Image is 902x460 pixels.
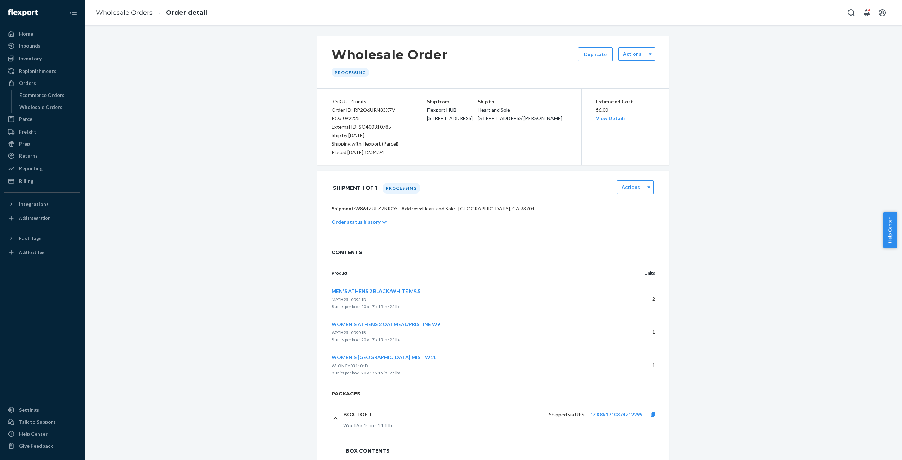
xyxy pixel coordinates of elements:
p: 2 [625,295,655,302]
p: Ship by [DATE] [332,131,399,140]
div: Placed [DATE] 12:34:24 [332,148,399,157]
span: CONTENTS [332,249,655,256]
div: External ID: SO400310785 [332,123,399,131]
button: Close Navigation [66,6,80,20]
a: Billing [4,176,80,187]
iframe: Opens a widget where you can chat to one of our agents [857,439,895,456]
p: Shipping with Flexport (Parcel) [332,140,399,148]
div: 3 SKUs · 4 units [332,97,399,106]
h1: Shipment 1 of 1 [333,180,377,195]
p: 1 [625,362,655,369]
div: Processing [383,183,420,194]
span: MATH25100951D [332,297,366,302]
p: Product [332,270,614,276]
p: 8 units per box · 20 x 17 x 15 in · 25 lbs [332,336,614,343]
p: Shipped via UPS [549,411,585,418]
div: Integrations [19,201,49,208]
p: 8 units per box · 20 x 17 x 15 in · 25 lbs [332,303,614,310]
div: Billing [19,178,33,185]
span: Heart and Sole [STREET_ADDRESS][PERSON_NAME] [478,107,562,121]
h2: Packages [317,390,669,403]
a: Freight [4,126,80,137]
div: Add Fast Tag [19,249,44,255]
p: Order status history [332,219,381,226]
a: Add Integration [4,213,80,224]
div: 26 x 16 x 10 in · 14.1 lb [343,422,663,429]
a: Wholesale Orders [96,9,153,17]
span: Address: [401,206,422,211]
p: Units [625,270,655,276]
span: WATH25100901B [332,330,366,335]
a: Settings [4,404,80,416]
div: Order ID: RP2Q6URN83X7V [332,106,399,114]
p: W864ZUEZ2KROY · Heart and Sole · [GEOGRAPHIC_DATA], CA 93704 [332,205,655,212]
img: Flexport logo [8,9,38,16]
button: Give Feedback [4,440,80,452]
div: Inventory [19,55,42,62]
div: Talk to Support [19,418,56,425]
h1: Box 1 of 1 [343,411,371,418]
button: WOMEN'S [GEOGRAPHIC_DATA] MIST W11 [332,354,436,361]
a: Prep [4,138,80,149]
button: Open account menu [875,6,889,20]
a: Reporting [4,163,80,174]
p: 1 [625,329,655,336]
div: Prep [19,140,30,147]
a: Inventory [4,53,80,64]
div: Inbounds [19,42,41,49]
button: MEN'S ATHENS 2 BLACK/WHITE M9.5 [332,288,420,295]
a: Add Fast Tag [4,247,80,258]
label: Actions [623,50,641,57]
button: Open Search Box [844,6,858,20]
span: WOMEN'S [GEOGRAPHIC_DATA] MIST W11 [332,354,436,360]
a: 1ZX8R1710374212299 [590,411,642,417]
label: Actions [622,184,640,191]
a: Ecommerce Orders [16,90,81,101]
div: Give Feedback [19,442,53,449]
button: Duplicate [578,47,613,61]
p: Ship to [478,97,567,106]
div: Home [19,30,33,37]
span: WOMEN'S ATHENS 2 OATMEAL/PRISTINE W9 [332,321,440,327]
span: Box Contents [346,447,649,454]
div: Returns [19,152,38,159]
a: Returns [4,150,80,161]
div: Wholesale Orders [19,104,62,111]
div: $6.00 [596,97,655,123]
span: WLONGY031101D [332,363,368,368]
div: Fast Tags [19,235,42,242]
span: MEN'S ATHENS 2 BLACK/WHITE M9.5 [332,288,420,294]
p: 8 units per box · 20 x 17 x 15 in · 25 lbs [332,369,614,376]
a: Orders [4,78,80,89]
button: WOMEN'S ATHENS 2 OATMEAL/PRISTINE W9 [332,321,440,328]
button: Integrations [4,198,80,210]
div: Processing [332,68,369,77]
div: Reporting [19,165,43,172]
button: Open notifications [860,6,874,20]
div: Add Integration [19,215,50,221]
a: View Details [596,115,626,121]
div: PO# 092225 [332,114,399,123]
h1: Wholesale Order [332,47,448,62]
a: Replenishments [4,66,80,77]
ol: breadcrumbs [90,2,213,23]
div: Orders [19,80,36,87]
a: Wholesale Orders [16,102,81,113]
button: Help Center [883,212,897,248]
a: Help Center [4,428,80,440]
div: Ecommerce Orders [19,92,64,99]
div: Replenishments [19,68,56,75]
a: Home [4,28,80,39]
a: Parcel [4,114,80,125]
span: Shipment: [332,206,355,211]
div: Help Center [19,430,48,437]
div: Freight [19,128,36,135]
p: Ship from [427,97,478,106]
div: Settings [19,406,39,413]
button: Talk to Support [4,416,80,428]
div: Parcel [19,116,34,123]
span: Flexport HUB [STREET_ADDRESS] [427,107,473,121]
button: Fast Tags [4,233,80,244]
p: Estimated Cost [596,97,655,106]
